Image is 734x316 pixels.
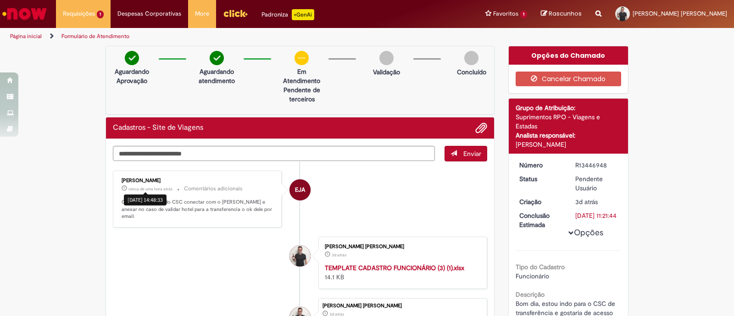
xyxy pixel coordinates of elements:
dt: Número [512,161,569,170]
p: Validação [373,67,400,77]
span: 1 [97,11,104,18]
span: 3d atrás [332,252,346,258]
dt: Status [512,174,569,183]
img: click_logo_yellow_360x200.png [223,6,248,20]
ul: Trilhas de página [7,28,483,45]
time: 26/08/2025 09:21:40 [575,198,598,206]
span: Favoritos [493,9,518,18]
p: Pendente de terceiros [279,85,324,104]
b: Descrição [516,290,545,299]
div: Analista responsável: [516,131,622,140]
button: Cancelar Chamado [516,72,622,86]
p: +GenAi [292,9,314,20]
span: 3d atrás [575,198,598,206]
span: More [195,9,209,18]
div: Opções do Chamado [509,46,628,65]
dt: Conclusão Estimada [512,211,569,229]
div: [PERSON_NAME] [516,140,622,149]
p: Como a unidade é do CSC conectar com o [PERSON_NAME] e anexar no caso de validar hotel para a tra... [122,199,274,220]
p: Em Atendimento [279,67,324,85]
div: Grupo de Atribuição: [516,103,622,112]
a: Formulário de Atendimento [61,33,129,40]
div: [DATE] 11:21:44 [575,211,618,220]
small: Comentários adicionais [184,185,243,193]
span: Enviar [463,150,481,158]
span: EJA [295,179,305,201]
img: check-circle-green.png [210,51,224,65]
span: cerca de uma hora atrás [128,186,172,192]
img: img-circle-grey.png [379,51,394,65]
p: Aguardando Aprovação [110,67,154,85]
img: circle-minus.png [295,51,309,65]
button: Adicionar anexos [475,122,487,134]
div: Suprimentos RPO - Viagens e Estadas [516,112,622,131]
time: 26/08/2025 09:21:35 [332,252,346,258]
div: 14.1 KB [325,263,478,282]
div: 26/08/2025 09:21:40 [575,197,618,206]
span: [PERSON_NAME] [PERSON_NAME] [633,10,727,17]
span: Funcionário [516,272,549,280]
img: check-circle-green.png [125,51,139,65]
b: Tipo do Cadastro [516,263,565,271]
a: TEMPLATE CADASTRO FUNCIONÁRIO (3) (1).xlsx [325,264,464,272]
a: Página inicial [10,33,42,40]
a: Rascunhos [541,10,582,18]
div: Lucas Heringer Frossard Dalpra [289,245,311,266]
div: Emilio Jose Andres Casado [289,179,311,200]
span: Requisições [63,9,95,18]
h2: Cadastros - Site de Viagens Histórico de tíquete [113,124,203,132]
p: Aguardando atendimento [195,67,239,85]
img: ServiceNow [1,5,48,23]
textarea: Digite sua mensagem aqui... [113,146,435,161]
img: img-circle-grey.png [464,51,478,65]
div: Pendente Usuário [575,174,618,193]
dt: Criação [512,197,569,206]
div: R13446948 [575,161,618,170]
p: Concluído [457,67,486,77]
div: Padroniza [261,9,314,20]
div: [PERSON_NAME] [122,178,274,183]
span: 1 [520,11,527,18]
span: Rascunhos [549,9,582,18]
div: [DATE] 14:48:33 [124,194,167,205]
div: [PERSON_NAME] [PERSON_NAME] [325,244,478,249]
button: Enviar [445,146,487,161]
div: [PERSON_NAME] [PERSON_NAME] [323,303,482,309]
span: Despesas Corporativas [117,9,181,18]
